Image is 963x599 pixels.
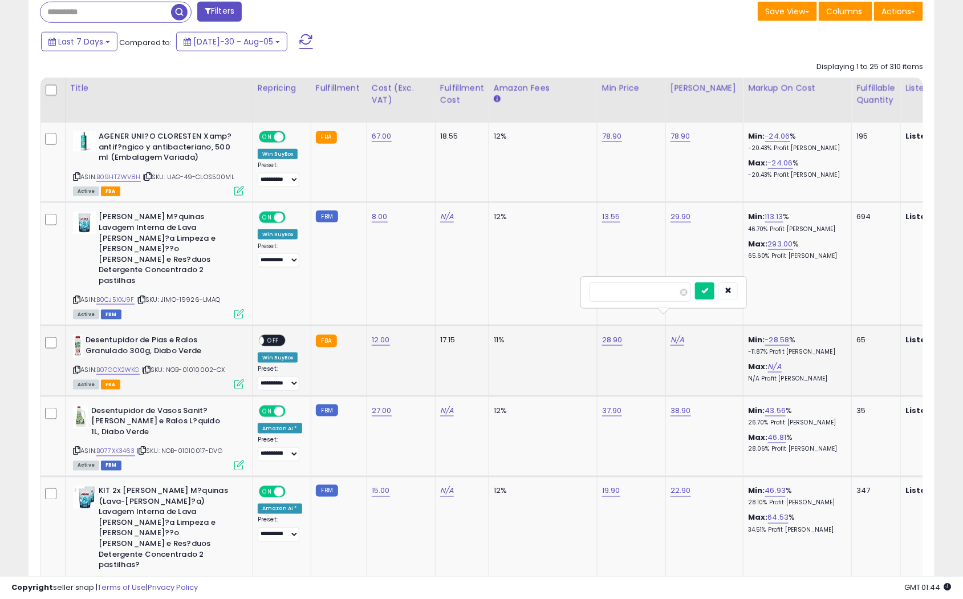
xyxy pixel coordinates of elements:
a: 64.53 [768,512,789,524]
img: 41YErjkMDuL._SL40_.jpg [73,486,96,509]
span: OFF [264,336,282,346]
button: Columns [819,2,872,21]
p: 28.06% Profit [PERSON_NAME] [748,446,843,454]
a: 67.00 [372,131,392,142]
span: | SKU: UAG-49-CLOS500ML [143,172,234,181]
span: OFF [284,406,302,416]
span: | SKU: NOB-01010017-DVG [137,447,222,456]
span: Columns [826,6,862,17]
div: Preset: [258,242,302,268]
div: Cost (Exc. VAT) [372,82,430,106]
a: N/A [440,485,454,497]
div: 12% [494,131,588,141]
img: 31EUQWzubbL._SL40_.jpg [73,131,96,152]
p: N/A Profit [PERSON_NAME] [748,375,843,383]
th: The percentage added to the cost of goods (COGS) that forms the calculator for Min & Max prices. [743,78,852,123]
a: 38.90 [671,405,691,416]
b: AGENER UNI?O CLORESTEN Xamp? antif?ngico y antibacteriano, 500 ml (Embalagem Variada) [99,131,237,166]
a: 46.81 [768,432,787,443]
a: 78.90 [671,131,690,142]
a: 28.90 [602,334,623,346]
b: Max: [748,432,768,443]
a: -24.06 [765,131,790,142]
b: Min: [748,334,765,345]
div: Preset: [258,365,302,391]
b: Listed Price: [905,334,957,345]
span: All listings currently available for purchase on Amazon [73,187,99,196]
div: ASIN: [73,406,244,469]
b: Min: [748,211,765,222]
div: Amazon AI * [258,504,302,514]
a: -28.58 [765,334,790,346]
div: Fulfillment Cost [440,82,484,106]
span: | SKU: JIMO-19926-LMAQ [136,295,221,304]
b: [PERSON_NAME] M?quinas Lavagem Interna de Lava [PERSON_NAME]?a Limpeza e [PERSON_NAME]??o [PERSON... [99,212,237,289]
small: FBA [316,335,337,347]
div: % [748,131,843,152]
div: 347 [856,486,892,496]
p: 65.60% Profit [PERSON_NAME] [748,252,843,260]
a: B07GCX2WKG [96,365,140,375]
p: 28.10% Profit [PERSON_NAME] [748,499,843,507]
div: % [748,432,843,454]
a: 22.90 [671,485,691,497]
div: ASIN: [73,212,244,318]
b: Max: [748,512,768,523]
a: 78.90 [602,131,622,142]
div: 12% [494,212,588,222]
img: 41KU3hmuoSL._SL40_.jpg [73,212,96,234]
a: 37.90 [602,405,622,416]
p: 46.70% Profit [PERSON_NAME] [748,225,843,233]
img: 41fR7RkjO4L._SL40_.jpg [73,406,88,428]
a: N/A [671,334,684,346]
div: Min Price [602,82,661,94]
div: seller snap | | [11,582,198,593]
button: Save View [758,2,817,21]
span: ON [260,213,274,222]
strong: Copyright [11,582,53,593]
a: 19.90 [602,485,620,497]
a: 46.93 [765,485,786,497]
span: Compared to: [119,37,172,48]
span: All listings currently available for purchase on Amazon [73,310,99,319]
div: % [748,486,843,507]
span: ON [260,406,274,416]
small: FBM [316,211,338,222]
div: Title [70,82,248,94]
small: FBA [316,131,337,144]
a: B09HTZWV8H [96,172,141,182]
p: 26.70% Profit [PERSON_NAME] [748,419,843,427]
span: FBM [101,310,121,319]
div: 65 [856,335,892,345]
div: [PERSON_NAME] [671,82,738,94]
div: Win BuyBox [258,229,298,240]
div: 195 [856,131,892,141]
b: Listed Price: [905,405,957,416]
div: Win BuyBox [258,353,298,363]
p: -20.43% Profit [PERSON_NAME] [748,144,843,152]
b: KIT 2x [PERSON_NAME] M?quinas (Lava-[PERSON_NAME]?a) Lavagem Interna de Lava [PERSON_NAME]?a Limp... [99,486,237,574]
div: Win BuyBox [258,149,298,159]
a: N/A [440,211,454,222]
b: Max: [748,361,768,372]
p: -20.43% Profit [PERSON_NAME] [748,171,843,179]
div: % [748,406,843,427]
button: Filters [197,2,242,22]
a: B077XK3463 [96,447,135,456]
div: % [748,158,843,179]
p: 34.51% Profit [PERSON_NAME] [748,527,843,535]
a: 27.00 [372,405,392,416]
a: 113.13 [765,211,783,222]
div: Fulfillable Quantity [856,82,896,106]
span: FBA [101,380,120,390]
div: Displaying 1 to 25 of 310 items [816,62,923,72]
b: Min: [748,131,765,141]
span: ON [260,487,274,497]
a: 15.00 [372,485,390,497]
span: OFF [284,213,302,222]
span: [DATE]-30 - Aug-05 [193,36,273,47]
small: FBM [316,404,338,416]
small: Amazon Fees. [494,94,501,104]
a: 43.56 [765,405,786,416]
div: 694 [856,212,892,222]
